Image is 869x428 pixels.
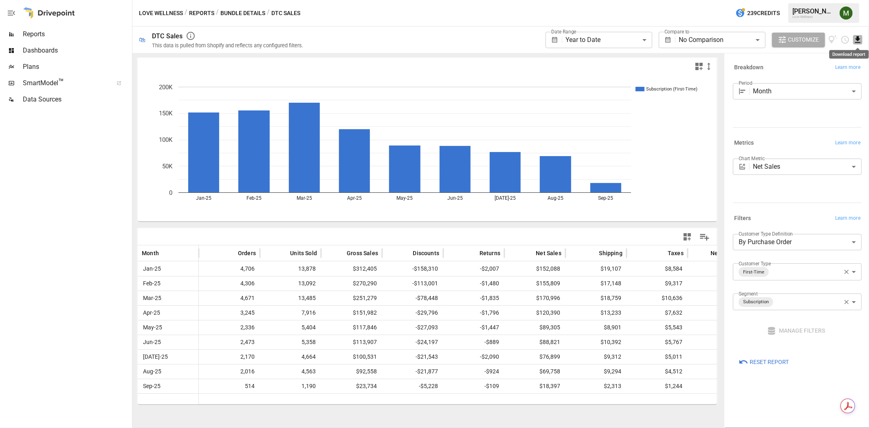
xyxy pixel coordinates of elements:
span: Jan-25 [142,262,162,276]
span: $104,980 [692,335,745,349]
span: 2,170 [203,350,256,364]
h6: Metrics [734,139,754,148]
span: $251,279 [325,291,378,305]
span: $5,543 [631,320,684,335]
span: -$889 [447,335,500,349]
span: Year to Date [565,36,601,44]
span: $117,846 [325,320,378,335]
span: Subscription [740,297,772,307]
span: -$158,310 [386,262,439,276]
label: Chart Metric [739,155,765,162]
text: Sep-25 [598,195,613,201]
button: Sort [400,247,412,259]
svg: A chart. [138,75,718,221]
span: $89,305 [508,320,561,335]
span: -$113,001 [386,276,439,291]
span: $141,255 [692,306,745,320]
span: $7,632 [631,306,684,320]
button: Sort [226,247,237,259]
span: 3,245 [203,306,256,320]
span: [DATE]-25 [142,350,169,364]
span: Orders [238,249,256,257]
span: $155,809 [508,276,561,291]
span: $182,273 [692,276,745,291]
span: Taxes [668,249,684,257]
span: Plans [23,62,130,72]
span: $170,996 [508,291,561,305]
span: Learn more [835,139,860,147]
text: Feb-25 [246,195,262,201]
label: Segment [739,290,758,297]
button: Sort [698,247,710,259]
div: 🛍 [139,36,145,44]
button: Download report [853,35,862,44]
span: Jun-25 [142,335,162,349]
span: Month [142,249,159,257]
span: $91,223 [692,350,745,364]
span: -$24,197 [386,335,439,349]
span: 1,190 [264,379,317,393]
span: Learn more [835,214,860,223]
span: -$109 [447,379,500,393]
span: $9,317 [631,276,684,291]
span: $179,778 [692,262,745,276]
button: Manage Columns [695,228,714,246]
span: $9,294 [570,364,623,379]
span: $312,405 [325,262,378,276]
div: By Purchase Order [733,234,862,250]
span: $120,390 [508,306,561,320]
text: Jan-25 [196,195,211,201]
span: 514 [203,379,256,393]
label: Date Range [551,28,576,35]
div: Download report [829,50,869,59]
div: Love Wellness [792,15,835,19]
span: -$2,090 [447,350,500,364]
span: $2,313 [570,379,623,393]
span: $92,558 [325,364,378,379]
span: 239 Credits [747,8,780,18]
span: $103,749 [692,320,745,335]
text: Aug-25 [548,195,563,201]
text: Mar-25 [297,195,312,201]
button: Sort [656,247,667,259]
span: -$1,480 [447,276,500,291]
span: $10,636 [631,291,684,305]
span: Discounts [413,249,439,257]
button: Love Wellness [139,8,183,18]
span: Returns [480,249,500,257]
text: 150K [159,110,173,117]
span: Aug-25 [142,364,163,379]
span: Mar-25 [142,291,163,305]
h6: Filters [734,214,751,223]
span: Reports [23,29,130,39]
span: $13,233 [570,306,623,320]
span: 2,016 [203,364,256,379]
span: 2,336 [203,320,256,335]
span: SmartModel [23,78,108,88]
span: $9,312 [570,350,623,364]
span: Sep-25 [142,379,162,393]
text: May-25 [397,195,413,201]
span: $83,564 [692,364,745,379]
span: Learn more [835,64,860,72]
span: 7,916 [264,306,317,320]
span: $8,584 [631,262,684,276]
span: $18,397 [508,379,561,393]
span: -$924 [447,364,500,379]
span: $21,954 [692,379,745,393]
span: -$1,447 [447,320,500,335]
text: Apr-25 [347,195,362,201]
span: Feb-25 [142,276,162,291]
text: [DATE]-25 [495,195,516,201]
text: 100K [159,136,173,143]
span: -$78,448 [386,291,439,305]
span: $113,907 [325,335,378,349]
text: Subscription (First-Time) [646,86,697,92]
span: $19,107 [570,262,623,276]
span: $23,734 [325,379,378,393]
span: -$27,093 [386,320,439,335]
label: Period [739,79,752,86]
span: $10,392 [570,335,623,349]
span: $1,244 [631,379,684,393]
